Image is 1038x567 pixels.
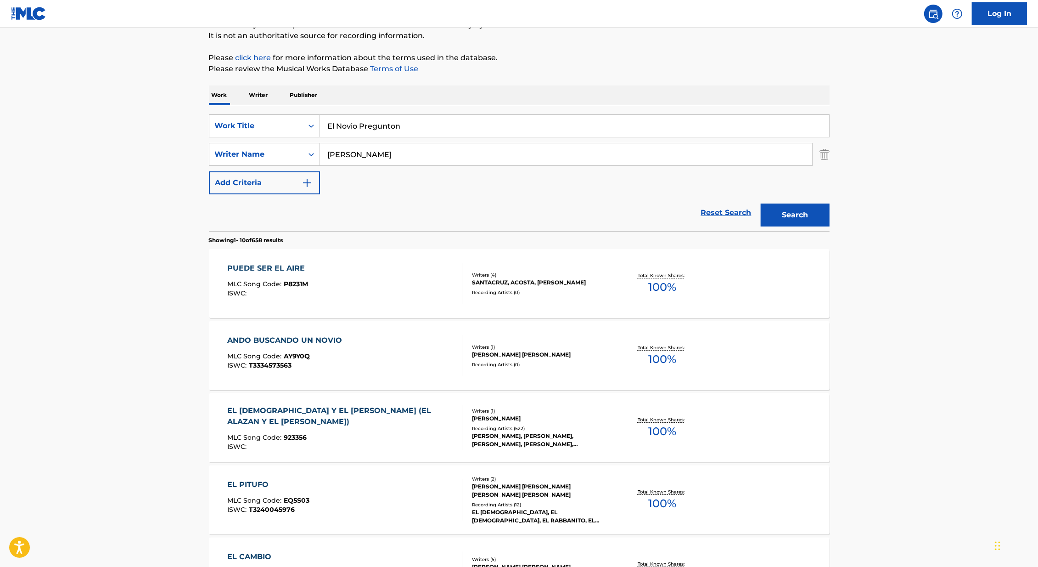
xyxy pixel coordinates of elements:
img: Delete Criterion [819,143,830,166]
div: EL CAMBIO [227,551,310,562]
div: SANTACRUZ, ACOSTA, [PERSON_NAME] [472,278,611,287]
div: Recording Artists ( 0 ) [472,361,611,368]
div: PUEDE SER EL AIRE [227,263,309,274]
a: ANDO BUSCANDO UN NOVIOMLC Song Code:AY9Y0QISWC:T3334573563Writers (1)[PERSON_NAME] [PERSON_NAME]R... [209,321,830,390]
span: 100 % [648,495,676,512]
span: ISWC : [227,361,249,369]
span: ISWC : [227,442,249,451]
p: Showing 1 - 10 of 658 results [209,236,283,244]
p: Total Known Shares: [638,272,687,279]
div: Writer Name [215,149,297,160]
p: Please review the Musical Works Database [209,63,830,74]
p: Total Known Shares: [638,488,687,495]
a: PUEDE SER EL AIREMLC Song Code:P8231MISWC:Writers (4)SANTACRUZ, ACOSTA, [PERSON_NAME]Recording Ar... [209,249,830,318]
span: MLC Song Code : [227,496,284,505]
div: [PERSON_NAME] [PERSON_NAME] [PERSON_NAME] [PERSON_NAME] [472,482,611,499]
div: EL [DEMOGRAPHIC_DATA] Y EL [PERSON_NAME] (EL ALAZAN Y EL [PERSON_NAME]) [227,405,455,427]
span: 100 % [648,423,676,440]
img: 9d2ae6d4665cec9f34b9.svg [302,177,313,188]
div: [PERSON_NAME] [PERSON_NAME] [472,351,611,359]
div: EL PITUFO [227,479,309,490]
span: 100 % [648,351,676,368]
a: Public Search [924,5,943,23]
img: help [952,8,963,19]
div: Help [948,5,966,23]
div: [PERSON_NAME] [472,414,611,423]
span: T3240045976 [249,505,295,514]
a: Reset Search [696,203,756,223]
div: ANDO BUSCANDO UN NOVIO [227,335,347,346]
div: Recording Artists ( 12 ) [472,501,611,508]
div: Work Title [215,120,297,131]
div: Writers ( 1 ) [472,408,611,414]
iframe: Chat Widget [992,523,1038,567]
div: Writers ( 1 ) [472,344,611,351]
a: Log In [972,2,1027,25]
div: Drag [995,532,1000,560]
span: P8231M [284,280,308,288]
span: ISWC : [227,289,249,297]
div: EL [DEMOGRAPHIC_DATA], EL [DEMOGRAPHIC_DATA], EL RABBANITO, EL RABBANITO, EL [DEMOGRAPHIC_DATA] [472,508,611,525]
a: click here [236,53,271,62]
p: Publisher [287,85,320,105]
img: MLC Logo [11,7,46,20]
a: EL [DEMOGRAPHIC_DATA] Y EL [PERSON_NAME] (EL ALAZAN Y EL [PERSON_NAME])MLC Song Code:923356ISWC:W... [209,393,830,462]
p: Writer [247,85,271,105]
span: T3334573563 [249,361,292,369]
a: EL PITUFOMLC Song Code:EQ5S03ISWC:T3240045976Writers (2)[PERSON_NAME] [PERSON_NAME] [PERSON_NAME]... [209,465,830,534]
span: MLC Song Code : [227,352,284,360]
form: Search Form [209,114,830,231]
div: Writers ( 5 ) [472,556,611,563]
p: Total Known Shares: [638,416,687,423]
p: Work [209,85,230,105]
div: [PERSON_NAME], [PERSON_NAME], [PERSON_NAME], [PERSON_NAME],[PERSON_NAME], [PERSON_NAME] [472,432,611,448]
button: Search [761,204,830,227]
img: search [928,8,939,19]
button: Add Criteria [209,171,320,194]
a: Terms of Use [369,64,419,73]
span: ISWC : [227,505,249,514]
p: Total Known Shares: [638,344,687,351]
div: Recording Artists ( 0 ) [472,289,611,296]
span: MLC Song Code : [227,433,284,442]
span: AY9Y0Q [284,352,310,360]
span: 923356 [284,433,307,442]
p: It is not an authoritative source for recording information. [209,30,830,41]
span: EQ5S03 [284,496,309,505]
div: Writers ( 4 ) [472,272,611,278]
span: MLC Song Code : [227,280,284,288]
div: Writers ( 2 ) [472,476,611,482]
p: Please for more information about the terms used in the database. [209,52,830,63]
span: 100 % [648,279,676,295]
div: Recording Artists ( 522 ) [472,425,611,432]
